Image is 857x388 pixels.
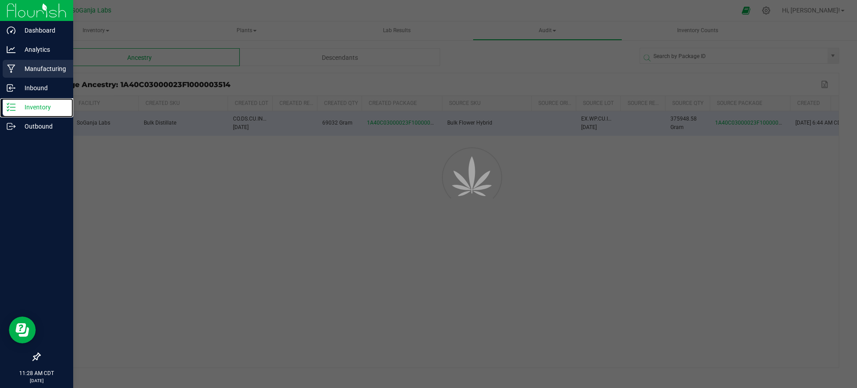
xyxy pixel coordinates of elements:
p: Outbound [16,121,69,132]
inline-svg: Dashboard [7,26,16,35]
p: 11:28 AM CDT [4,369,69,377]
p: Manufacturing [16,63,69,74]
inline-svg: Analytics [7,45,16,54]
p: [DATE] [4,377,69,384]
p: Inbound [16,83,69,93]
iframe: Resource center [9,317,36,343]
inline-svg: Manufacturing [7,64,16,73]
p: Inventory [16,102,69,113]
p: Dashboard [16,25,69,36]
p: Analytics [16,44,69,55]
inline-svg: Inbound [7,83,16,92]
inline-svg: Inventory [7,103,16,112]
inline-svg: Outbound [7,122,16,131]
